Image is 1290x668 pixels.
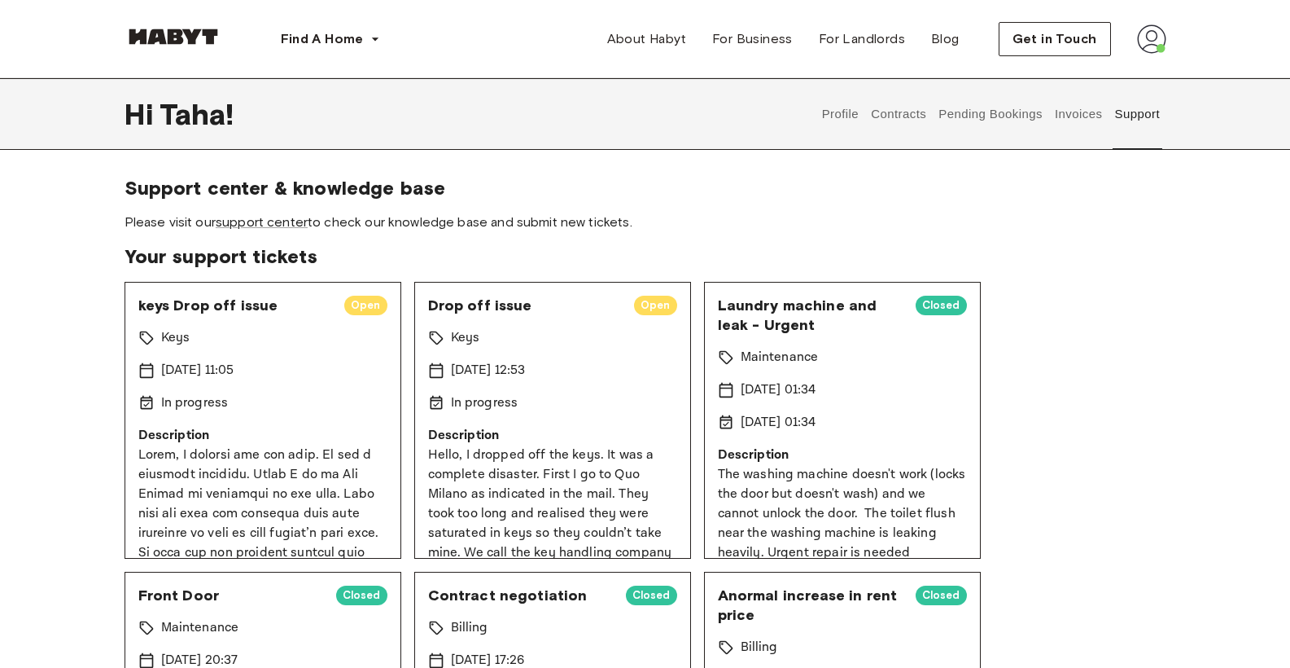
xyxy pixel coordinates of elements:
p: The washing machine doesn't work (locks the door but doesn't wash) and we cannot unlock the door.... [718,465,967,582]
span: Anormal increase in rent price [718,586,903,625]
p: In progress [451,393,518,413]
p: [DATE] 01:34 [741,380,816,400]
button: Find A Home [268,23,393,55]
span: keys Drop off issue [138,296,331,315]
p: Billing [741,638,778,657]
p: Keys [161,328,190,348]
img: Habyt [125,29,222,45]
div: user profile tabs [816,78,1165,150]
button: Invoices [1052,78,1104,150]
p: In progress [161,393,229,413]
button: Contracts [869,78,929,150]
button: Get in Touch [999,22,1111,56]
a: Blog [918,23,973,55]
p: [DATE] 01:34 [741,413,816,433]
p: Description [138,426,387,446]
a: About Habyt [594,23,699,55]
span: Open [634,297,677,314]
p: Description [428,426,677,446]
span: Laundry machine and leak - Urgent [718,296,903,335]
a: For Business [699,23,806,55]
button: Profile [820,78,861,150]
span: Taha ! [160,97,234,131]
span: Your support tickets [125,244,1166,269]
span: Support center & knowledge base [125,176,1166,200]
span: Please visit our to check our knowledge base and submit new tickets. [125,213,1166,231]
p: Maintenance [741,348,819,367]
span: Closed [916,297,967,314]
span: Drop off issue [428,296,621,315]
p: Maintenance [161,618,239,638]
span: About Habyt [607,29,686,49]
span: Front Door [138,586,323,605]
span: For Business [712,29,793,49]
p: [DATE] 11:05 [161,361,234,380]
span: Open [344,297,387,314]
button: Pending Bookings [937,78,1045,150]
span: Hi [125,97,160,131]
span: Closed [336,587,387,604]
span: Closed [626,587,677,604]
span: Get in Touch [1012,29,1097,49]
p: Keys [451,328,480,348]
a: For Landlords [806,23,918,55]
p: Description [718,446,967,465]
span: For Landlords [819,29,905,49]
p: Billing [451,618,488,638]
span: Blog [931,29,960,49]
span: Closed [916,587,967,604]
span: Find A Home [281,29,364,49]
button: Support [1113,78,1162,150]
img: avatar [1137,24,1166,54]
span: Contract negotiation [428,586,613,605]
p: [DATE] 12:53 [451,361,526,380]
a: support center [216,214,308,230]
